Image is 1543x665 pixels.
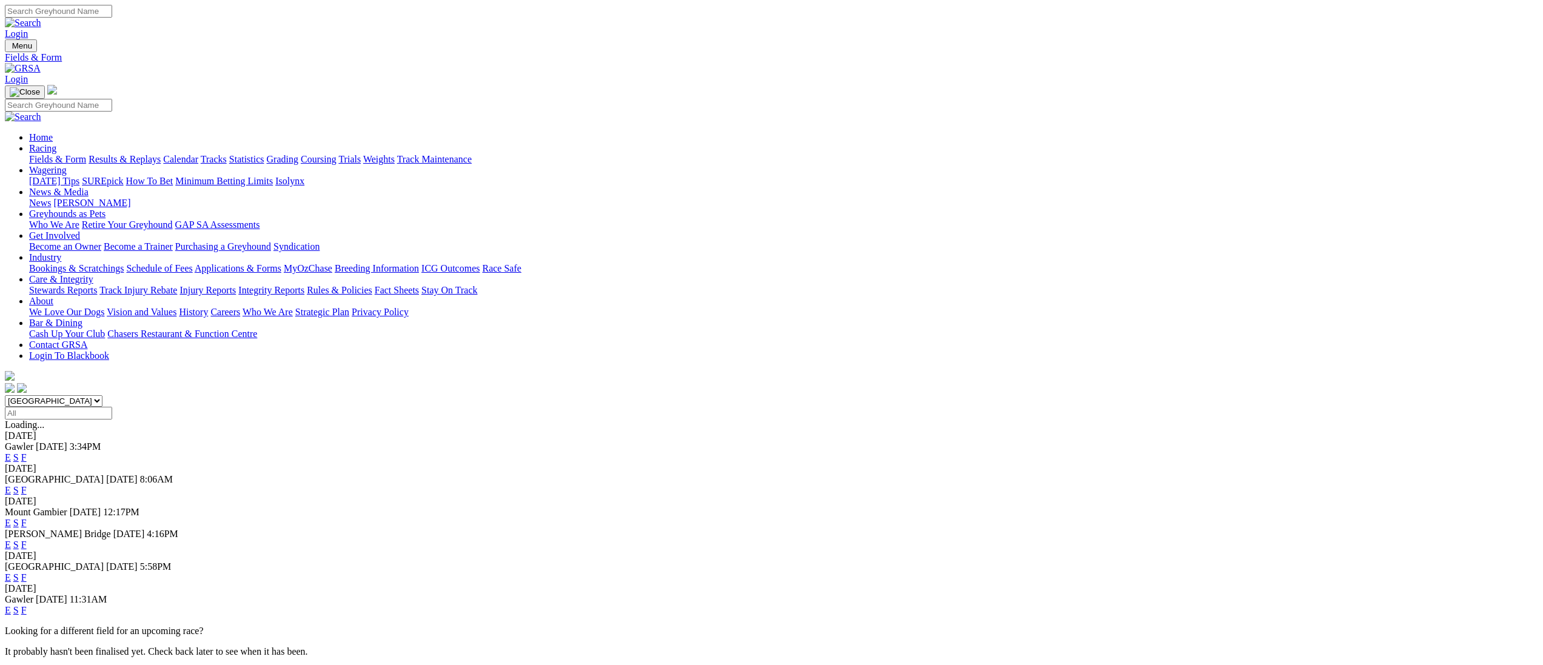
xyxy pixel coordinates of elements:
div: Get Involved [29,241,1538,252]
a: F [21,485,27,495]
a: Vision and Values [107,307,176,317]
a: E [5,605,11,615]
div: Industry [29,263,1538,274]
a: Stay On Track [421,285,477,295]
span: [GEOGRAPHIC_DATA] [5,474,104,484]
a: Strategic Plan [295,307,349,317]
a: MyOzChase [284,263,332,273]
a: Privacy Policy [352,307,409,317]
a: ICG Outcomes [421,263,480,273]
a: Fields & Form [5,52,1538,63]
a: Bar & Dining [29,318,82,328]
a: We Love Our Dogs [29,307,104,317]
a: S [13,518,19,528]
span: [GEOGRAPHIC_DATA] [5,561,104,572]
a: Who We Are [29,219,79,230]
a: Track Maintenance [397,154,472,164]
a: Results & Replays [89,154,161,164]
a: Retire Your Greyhound [82,219,173,230]
div: Bar & Dining [29,329,1538,339]
a: History [179,307,208,317]
span: 8:06AM [140,474,173,484]
a: Schedule of Fees [126,263,192,273]
span: [DATE] [106,561,138,572]
a: Weights [363,154,395,164]
span: [DATE] [70,507,101,517]
a: E [5,572,11,583]
a: Isolynx [275,176,304,186]
span: 4:16PM [147,529,178,539]
a: S [13,485,19,495]
img: facebook.svg [5,383,15,393]
a: Become a Trainer [104,241,173,252]
input: Search [5,99,112,112]
span: 5:58PM [140,561,172,572]
a: S [13,540,19,550]
img: logo-grsa-white.png [5,371,15,381]
a: Wagering [29,165,67,175]
span: Gawler [5,441,33,452]
a: F [21,452,27,463]
a: Careers [210,307,240,317]
a: Who We Are [243,307,293,317]
a: SUREpick [82,176,123,186]
a: Greyhounds as Pets [29,209,105,219]
a: Syndication [273,241,320,252]
a: Contact GRSA [29,339,87,350]
span: [DATE] [106,474,138,484]
a: Coursing [301,154,336,164]
a: F [21,605,27,615]
partial: It probably hasn't been finalised yet. Check back later to see when it has been. [5,646,308,657]
a: Fact Sheets [375,285,419,295]
p: Looking for a different field for an upcoming race? [5,626,1538,637]
span: Menu [12,41,32,50]
a: Chasers Restaurant & Function Centre [107,329,257,339]
div: [DATE] [5,430,1538,441]
a: Integrity Reports [238,285,304,295]
span: Loading... [5,419,44,430]
span: 12:17PM [103,507,139,517]
span: Gawler [5,594,33,604]
div: Greyhounds as Pets [29,219,1538,230]
div: [DATE] [5,550,1538,561]
div: Wagering [29,176,1538,187]
a: [PERSON_NAME] [53,198,130,208]
img: GRSA [5,63,41,74]
a: F [21,572,27,583]
input: Select date [5,407,112,419]
a: F [21,540,27,550]
a: Become an Owner [29,241,101,252]
a: S [13,605,19,615]
a: Purchasing a Greyhound [175,241,271,252]
a: S [13,452,19,463]
div: About [29,307,1538,318]
a: Tracks [201,154,227,164]
div: [DATE] [5,496,1538,507]
span: 3:34PM [70,441,101,452]
a: E [5,518,11,528]
input: Search [5,5,112,18]
a: Cash Up Your Club [29,329,105,339]
a: Track Injury Rebate [99,285,177,295]
a: Statistics [229,154,264,164]
a: Injury Reports [179,285,236,295]
span: [DATE] [36,594,67,604]
img: twitter.svg [17,383,27,393]
a: News & Media [29,187,89,197]
a: Racing [29,143,56,153]
img: Search [5,18,41,28]
button: Toggle navigation [5,39,37,52]
a: Rules & Policies [307,285,372,295]
img: logo-grsa-white.png [47,85,57,95]
div: [DATE] [5,583,1538,594]
a: F [21,518,27,528]
div: [DATE] [5,463,1538,474]
a: [DATE] Tips [29,176,79,186]
a: Login [5,28,28,39]
a: How To Bet [126,176,173,186]
a: Race Safe [482,263,521,273]
a: Applications & Forms [195,263,281,273]
a: E [5,452,11,463]
a: S [13,572,19,583]
div: News & Media [29,198,1538,209]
